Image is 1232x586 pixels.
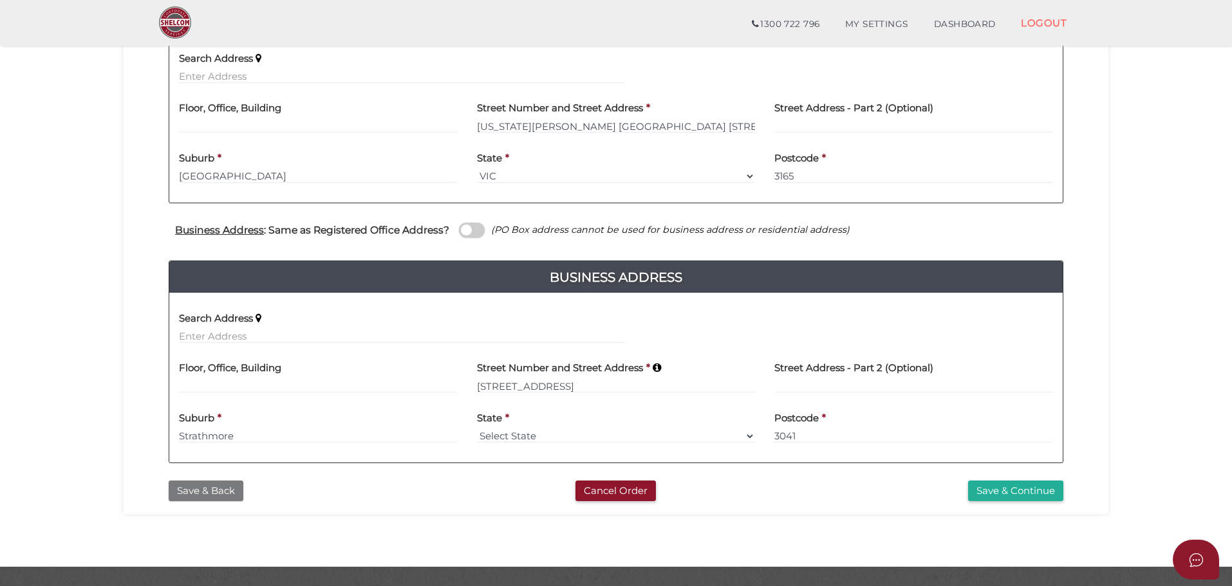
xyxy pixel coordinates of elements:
[832,12,921,37] a: MY SETTINGS
[477,379,756,393] input: Enter Address
[179,329,626,343] input: Enter Address
[179,153,214,164] h4: Suburb
[175,224,264,236] u: Business Address
[739,12,832,37] a: 1300 722 796
[1008,10,1079,36] a: LOGOUT
[179,363,281,374] h4: Floor, Office, Building
[774,169,1053,183] input: Postcode must be exactly 4 digits
[477,119,756,133] input: Enter Address
[477,153,502,164] h4: State
[179,53,253,64] h4: Search Address
[774,363,933,374] h4: Street Address - Part 2 (Optional)
[653,363,661,373] i: Keep typing in your address(including suburb) until it appears
[256,53,261,64] i: Keep typing in your address(including suburb) until it appears
[179,313,253,324] h4: Search Address
[968,481,1063,502] button: Save & Continue
[477,103,643,114] h4: Street Number and Street Address
[256,313,261,324] i: Keep typing in your address(including suburb) until it appears
[179,103,281,114] h4: Floor, Office, Building
[774,413,819,424] h4: Postcode
[774,103,933,114] h4: Street Address - Part 2 (Optional)
[175,224,449,235] h4: : Same as Registered Office Address?
[179,69,626,84] input: Enter Address
[1173,540,1219,580] button: Open asap
[169,481,243,502] button: Save & Back
[774,429,1053,443] input: Postcode must be exactly 4 digits
[774,153,819,164] h4: Postcode
[169,267,1063,288] h4: Business Address
[921,12,1009,37] a: DASHBOARD
[477,363,643,374] h4: Street Number and Street Address
[491,224,850,235] i: (PO Box address cannot be used for business address or residential address)
[575,481,656,502] button: Cancel Order
[179,413,214,424] h4: Suburb
[477,413,502,424] h4: State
